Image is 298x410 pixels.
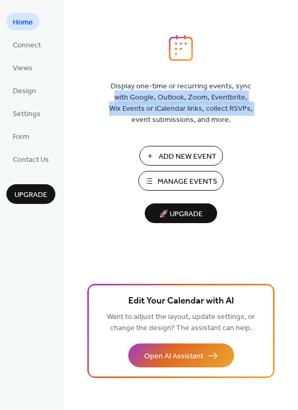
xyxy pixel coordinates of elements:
[6,127,36,145] a: Form
[138,171,223,191] button: Manage Events
[139,146,223,166] button: Add New Event
[13,86,36,97] span: Design
[13,109,40,120] span: Settings
[169,35,193,61] img: logo_icon.svg
[159,151,217,162] span: Add New Event
[13,132,29,143] span: Form
[158,176,217,187] span: Manage Events
[13,63,32,74] span: Views
[13,40,41,51] span: Connect
[144,351,203,362] span: Open AI Assistant
[109,81,253,126] span: Display one-time or recurring events, sync with Google, Outlook, Zoom, Eventbrite, Wix Events or ...
[6,59,39,76] a: Views
[13,154,49,166] span: Contact Us
[151,207,211,222] span: 🚀 Upgrade
[6,104,47,122] a: Settings
[6,36,47,53] a: Connect
[128,294,234,309] span: Edit Your Calendar with AI
[128,343,234,367] button: Open AI Assistant
[13,17,33,28] span: Home
[107,310,255,335] span: Want to adjust the layout, update settings, or change the design? The assistant can help.
[14,190,47,201] span: Upgrade
[145,203,217,223] button: 🚀 Upgrade
[6,13,39,30] a: Home
[6,81,43,99] a: Design
[6,184,55,204] button: Upgrade
[6,150,55,168] a: Contact Us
